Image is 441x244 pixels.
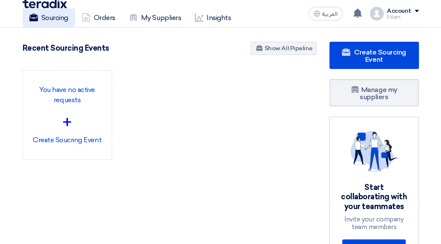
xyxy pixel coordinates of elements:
a: Sourcing [23,9,75,27]
div: Eslam [387,15,419,20]
div: Invite your company team members [340,215,408,231]
span: Create Sourcing Event [354,48,406,63]
a: Orders [75,9,122,27]
a: My Suppliers [122,9,188,27]
a: Insights [188,9,238,27]
a: Manage my suppliers [329,79,419,106]
div: Create Soucring Event [30,78,105,152]
button: العربية [308,7,343,20]
a: Show All Pipeline [251,42,317,55]
span: العربية [322,11,337,17]
p: You have no active requests [30,85,105,105]
div: + [30,109,105,135]
div: Account [387,8,411,15]
h4: Recent Sourcing Events [23,43,109,53]
img: profile_test.png [370,7,383,20]
div: Start collaborating with your teammates [340,183,408,212]
img: invite_your_team.svg [350,131,398,172]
